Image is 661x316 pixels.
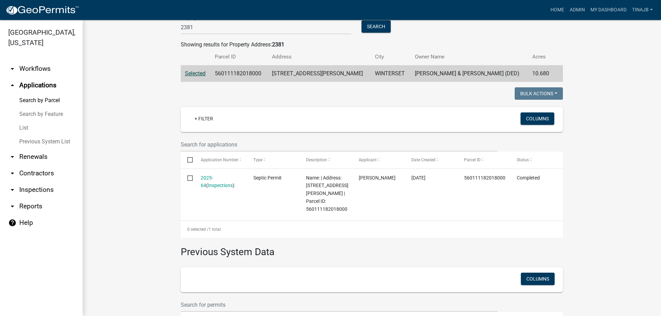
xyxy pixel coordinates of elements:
span: Applicant [359,157,377,162]
i: arrow_drop_up [8,81,17,89]
div: ( ) [201,174,240,190]
a: Admin [567,3,588,17]
i: arrow_drop_down [8,202,17,210]
h3: Previous System Data [181,238,563,259]
a: 2025-64 [201,175,213,188]
input: Search for applications [181,138,497,152]
th: Owner Name [411,49,528,65]
i: arrow_drop_down [8,186,17,194]
span: Parcel ID [464,157,481,162]
a: Inspections [208,183,233,188]
th: Parcel ID [211,49,267,65]
input: Search for permits [181,298,497,312]
span: Status [517,157,529,162]
span: 08/13/2025 [411,175,426,181]
datatable-header-cell: Description [300,152,352,168]
th: Acres [528,49,554,65]
button: Search [361,20,391,33]
span: Application Number [201,157,238,162]
span: Name: | Address: 2381 CARVER RD | Parcel ID: 560111182018000 [306,175,348,212]
span: Date Created [411,157,436,162]
span: 560111182018000 [464,175,505,181]
datatable-header-cell: Applicant [352,152,405,168]
span: Description [306,157,327,162]
datatable-header-cell: Application Number [194,152,246,168]
span: Allen Akers [359,175,396,181]
span: Completed [517,175,540,181]
datatable-header-cell: Type [246,152,299,168]
a: Tinajb [629,3,655,17]
span: Septic Permit [253,175,282,181]
a: Selected [185,70,206,77]
i: arrow_drop_down [8,65,17,73]
i: help [8,219,17,227]
button: Bulk Actions [515,87,563,100]
td: [PERSON_NAME] & [PERSON_NAME] (DED) [411,65,528,82]
button: Columns [521,273,555,285]
i: arrow_drop_down [8,169,17,177]
td: 560111182018000 [211,65,267,82]
a: My Dashboard [588,3,629,17]
div: 1 total [181,221,563,238]
i: arrow_drop_down [8,153,17,161]
th: City [371,49,410,65]
datatable-header-cell: Date Created [405,152,458,168]
div: Showing results for Property Address: [181,41,563,49]
td: [STREET_ADDRESS][PERSON_NAME] [268,65,371,82]
strong: 2381 [272,41,284,48]
th: Address [268,49,371,65]
span: Type [253,157,262,162]
td: WINTERSET [371,65,410,82]
span: 0 selected / [187,227,209,232]
td: 10.680 [528,65,554,82]
datatable-header-cell: Status [510,152,563,168]
datatable-header-cell: Select [181,152,194,168]
button: Columns [521,112,554,125]
datatable-header-cell: Parcel ID [458,152,510,168]
a: + Filter [189,112,219,125]
a: Home [548,3,567,17]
